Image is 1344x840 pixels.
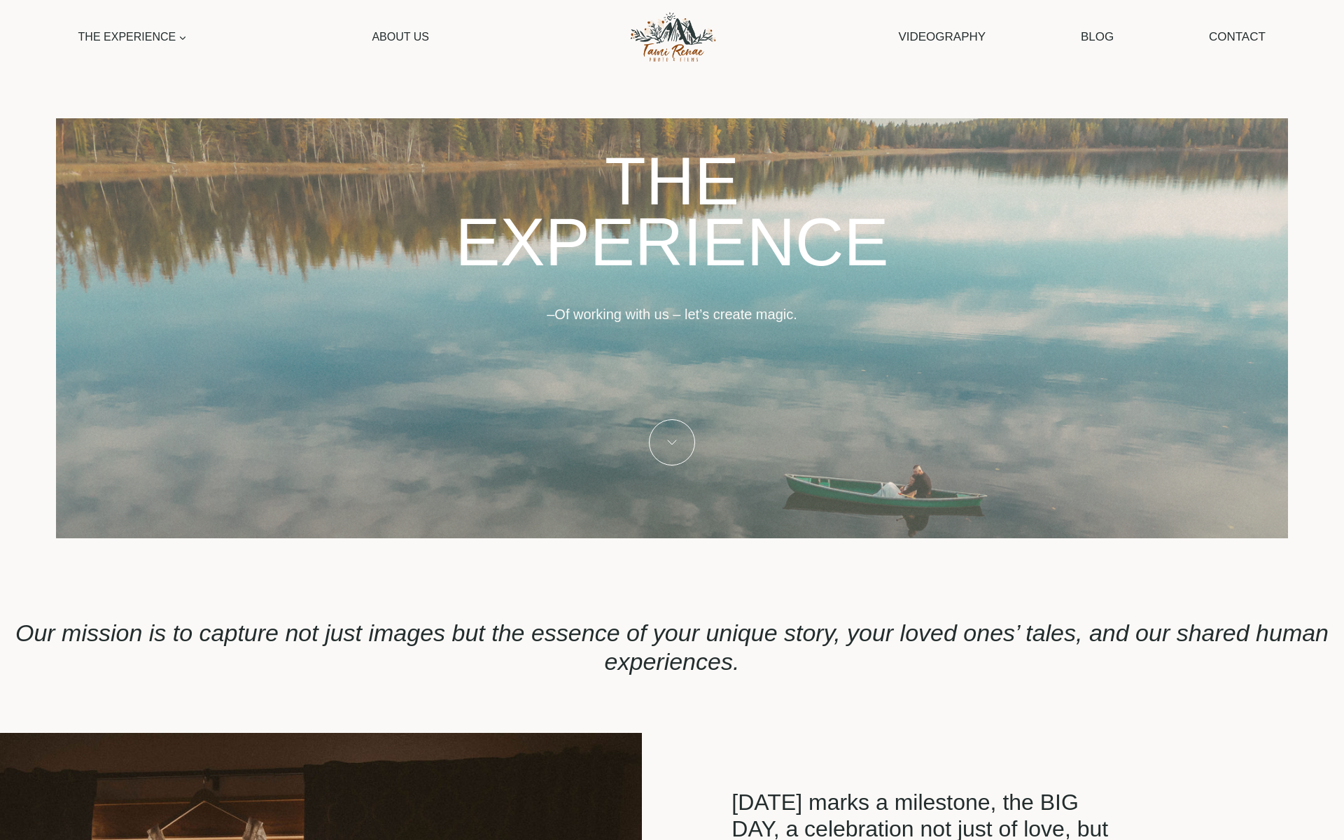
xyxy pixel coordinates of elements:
[71,21,194,52] a: The Experience
[1074,19,1121,55] a: Blog
[891,19,993,55] a: Videography
[615,8,730,66] img: Tami Renae Photo & Films Logo
[56,306,1288,412] h2: –Of working with us – let’s create magic.
[365,21,436,52] a: About Us
[71,21,435,52] nav: Primary
[1202,19,1273,55] a: Contact
[15,619,1329,675] em: Our mission is to capture not just images but the essence of your unique story, your loved ones’ ...
[392,151,952,272] h1: THE EXPERIENCE
[891,19,1273,55] nav: Secondary
[78,28,188,46] span: The Experience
